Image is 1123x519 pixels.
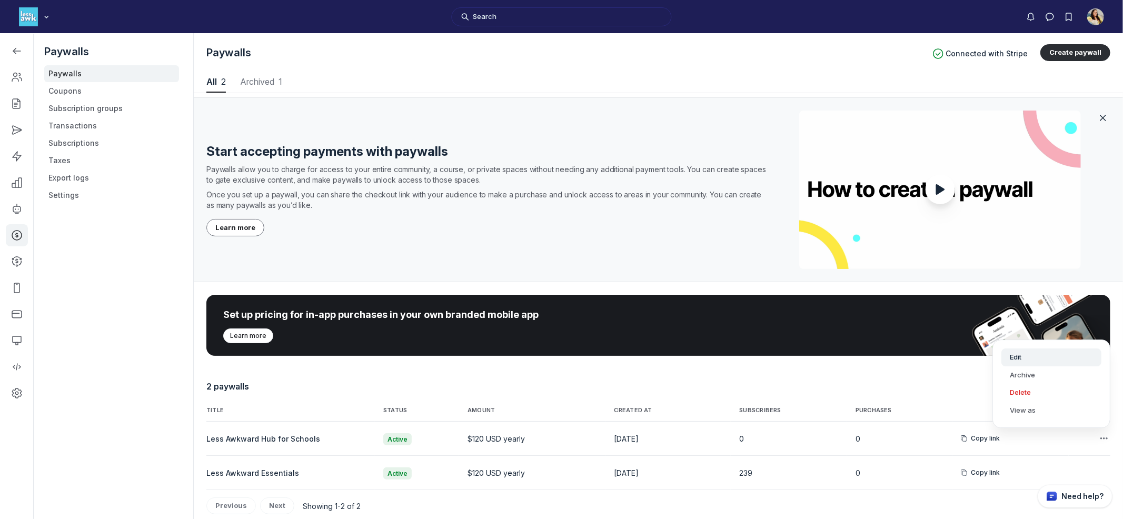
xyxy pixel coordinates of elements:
[614,434,639,443] time: [DATE]
[739,407,781,414] span: Subscribers
[468,468,525,477] span: $120 USD yearly
[1021,7,1040,26] button: Notifications
[1061,491,1104,502] p: Need help?
[260,497,294,514] button: Next
[206,143,448,160] h4: Start accepting payments with paywalls
[452,7,672,26] button: Search
[44,100,179,117] a: Subscription groups
[1001,366,1101,384] button: Archive
[238,77,284,86] span: Archived
[856,407,892,414] span: Purchases
[383,433,412,445] span: Active
[19,7,38,26] img: Less Awkward Hub logo
[946,48,1028,59] span: Connected with Stripe
[269,501,285,510] span: Next
[971,468,1000,477] span: Copy link
[44,117,179,134] a: Transactions
[614,468,639,477] time: [DATE]
[206,189,770,211] p: Once you set up a paywall, you can share the checkout link with your audience to make a purchase ...
[44,187,179,204] a: Settings
[44,65,179,82] a: Paywalls
[206,381,249,392] span: 2 paywalls
[206,45,925,60] h1: Paywalls
[223,328,273,343] button: Learn more
[206,468,299,477] span: Less Awkward Essentials
[194,34,1123,93] header: Page Header
[238,72,284,93] button: Archived1
[383,407,407,414] span: STATUS
[206,407,224,414] span: TITLE
[971,434,1000,443] span: Copy link
[1087,8,1104,25] button: User menu options
[1001,348,1101,366] button: Edit
[44,135,179,152] a: Subscriptions
[739,468,752,477] a: 239
[206,164,770,185] p: Paywalls allow you to charge for access to your entire community, a course, or private spaces wit...
[206,497,256,514] button: Previous
[206,434,320,443] span: Less Awkward Hub for Schools
[223,307,659,322] div: Set up pricing for in-app purchases in your own branded mobile app
[303,502,361,511] span: Showing 1-2 of 2
[19,6,52,27] button: Less Awkward Hub logo
[44,44,179,59] h5: Paywalls
[1096,111,1110,125] button: Close
[44,169,179,186] a: Export logs
[856,434,860,443] a: 0
[468,434,525,443] span: $120 USD yearly
[1001,402,1101,420] button: View as
[1040,7,1059,26] button: Direct messages
[961,433,1000,444] button: Copy link
[856,468,860,477] a: 0
[206,77,226,86] span: All
[961,467,1000,478] button: Copy link
[383,467,412,480] span: Active
[1040,44,1110,61] button: Create paywall
[614,407,652,414] span: Created at
[468,407,495,414] span: AMOUNT
[44,152,179,169] a: Taxes
[221,76,226,87] span: 2
[206,72,226,93] button: All2
[1059,7,1078,26] button: Bookmarks
[215,501,247,510] span: Previous
[1038,485,1112,508] button: Circle support widget
[1001,384,1101,402] button: Delete
[44,83,179,99] a: Coupons
[279,76,283,87] span: 1
[739,434,744,443] a: 0
[206,219,264,236] button: Learn more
